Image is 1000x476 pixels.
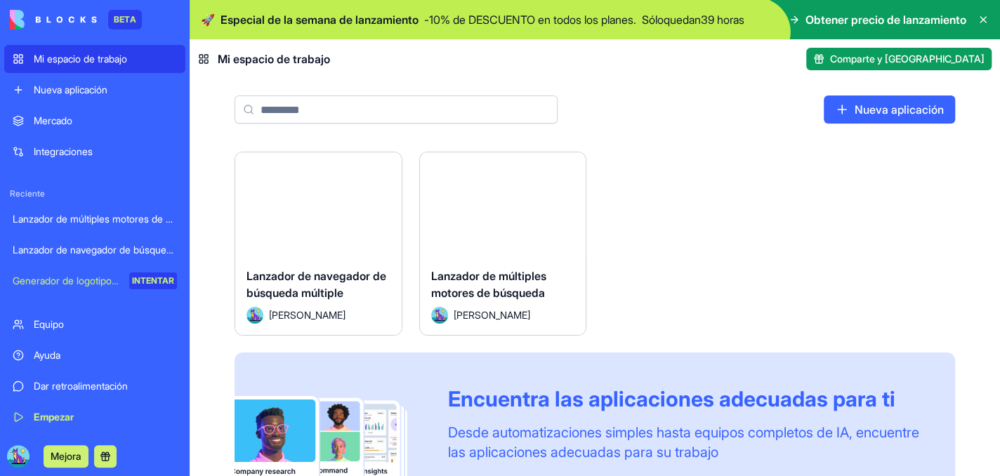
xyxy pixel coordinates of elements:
a: BETA [10,10,142,29]
button: Comparte y [GEOGRAPHIC_DATA] [806,48,992,70]
a: Ayuda [4,341,185,369]
font: 🚀 [201,13,215,27]
font: Nueva aplicación [855,103,944,117]
font: Especial de la semana de lanzamiento [221,13,419,27]
font: Mejora [51,450,81,462]
font: 39 horas [701,13,744,27]
img: Avatar [246,307,263,324]
font: 10 [429,13,440,27]
font: Generador de logotipos de IA [13,275,142,286]
font: Empezar [34,411,74,423]
font: Lanzador de múltiples motores de búsqueda [431,269,546,300]
font: Nueva aplicación [34,84,107,95]
a: Integraciones [4,138,185,166]
a: Lanzador de múltiples motores de búsquedaAvatar[PERSON_NAME] [419,152,587,336]
a: Equipo [4,310,185,338]
a: Empezar [4,403,185,431]
a: Nueva aplicación [824,95,955,124]
font: Obtener precio de lanzamiento [805,13,966,27]
font: % de DESCUENTO en todos los planes. [440,13,636,27]
font: Ayuda [34,349,60,361]
font: Mercado [34,114,72,126]
a: Mi espacio de trabajo [4,45,185,73]
font: Equipo [34,318,64,330]
a: Dar retroalimentación [4,372,185,400]
font: Comparte y [GEOGRAPHIC_DATA] [830,53,985,65]
font: [PERSON_NAME] [269,309,346,321]
a: Nueva aplicación [4,76,185,104]
font: Encuentra las aplicaciones adecuadas para ti [447,386,895,411]
font: [PERSON_NAME] [454,309,530,321]
font: Desde automatizaciones simples hasta equipos completos de IA, encuentre las aplicaciones adecuada... [447,424,919,461]
font: Reciente [10,188,45,199]
font: Lanzador de navegador de búsqueda múltiple [13,244,214,256]
font: Mi espacio de trabajo [218,52,330,66]
font: Integraciones [34,145,93,157]
a: Generador de logotipos de IAINTENTAR [4,267,185,295]
a: Mejora [44,449,88,463]
img: Avatar [431,307,448,324]
font: BETA [114,14,136,25]
a: Lanzador de navegador de búsqueda múltipleAvatar[PERSON_NAME] [235,152,402,336]
img: logo [10,10,97,29]
img: ACg8ocIMLDrQ0LhHG0WyG7WxqFmd0gFvWgxuN4vy_YkM6IicIgfuFuyfQw=s96-c [7,445,29,468]
a: Lanzador de navegador de búsqueda múltiple [4,236,185,264]
font: quedan [664,13,701,27]
font: Mi espacio de trabajo [34,53,127,65]
a: Lanzador de múltiples motores de búsqueda [4,205,185,233]
font: Lanzador de navegador de búsqueda múltiple [246,269,386,300]
button: Mejora [44,445,88,468]
font: Sólo [642,13,664,27]
font: Lanzador de múltiples motores de búsqueda [13,213,209,225]
font: Dar retroalimentación [34,380,128,392]
font: - [424,13,429,27]
a: Mercado [4,107,185,135]
font: INTENTAR [132,275,174,286]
